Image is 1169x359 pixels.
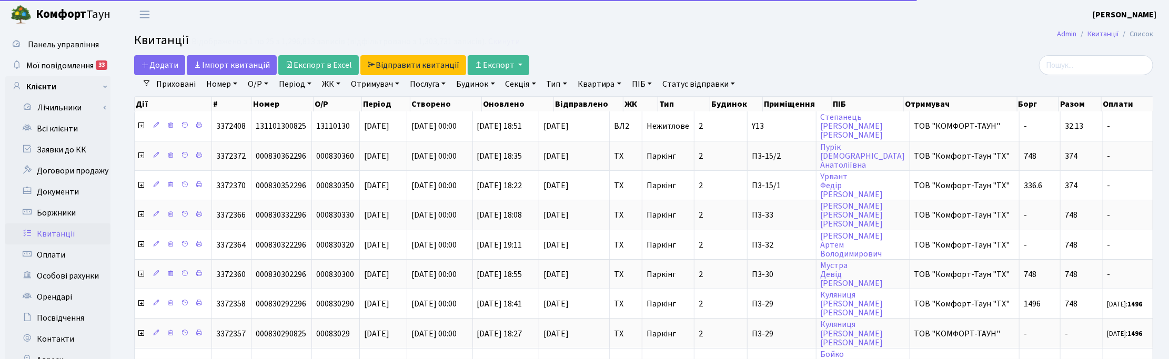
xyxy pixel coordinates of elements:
[614,122,638,130] span: ВЛ2
[141,59,178,71] span: Додати
[256,120,306,132] span: 131101300825
[614,211,638,219] span: ТХ
[468,55,529,75] button: Експорт
[192,37,486,47] div: Відображено з 1 по 25 з 1,296,813 записів (відфільтровано з 1,303,731 записів).
[752,152,812,160] span: П3-15/2
[316,298,354,310] span: 000830290
[573,75,626,93] a: Квартира
[1107,122,1148,130] span: -
[1118,28,1153,40] li: Список
[477,328,522,340] span: [DATE] 18:27
[5,160,110,181] a: Договори продажу
[316,150,354,162] span: 000830360
[628,75,656,93] a: ПІБ
[256,269,306,280] span: 000830302296
[5,329,110,350] a: Контакти
[821,230,883,260] a: [PERSON_NAME]АртемВолодимирович
[699,120,703,132] span: 2
[647,239,676,251] span: Паркінг
[364,298,389,310] span: [DATE]
[614,330,638,338] span: ТХ
[699,180,703,191] span: 2
[256,328,306,340] span: 000830290825
[1017,97,1060,111] th: Борг
[699,298,703,310] span: 2
[914,152,1015,160] span: ТОВ "Комфорт-Таун "ТХ"
[752,211,812,219] span: П3-33
[543,122,605,130] span: [DATE]
[914,122,1015,130] span: ТОВ "КОМФОРТ-ТАУН"
[216,298,246,310] span: 3372358
[1107,270,1148,279] span: -
[187,55,277,75] a: Iмпорт квитанцій
[821,111,883,141] a: Степанець[PERSON_NAME][PERSON_NAME]
[256,239,306,251] span: 000830322296
[501,75,540,93] a: Секція
[364,180,389,191] span: [DATE]
[134,55,185,75] a: Додати
[256,180,306,191] span: 000830352296
[5,223,110,244] a: Квитанції
[1065,120,1083,132] span: 32.13
[543,300,605,308] span: [DATE]
[647,328,676,340] span: Паркінг
[1024,328,1027,340] span: -
[914,241,1015,249] span: ТОВ "Комфорт-Таун "ТХ"
[914,211,1015,219] span: ТОВ "Комфорт-Таун "ТХ"
[1024,239,1027,251] span: -
[1093,8,1156,21] a: [PERSON_NAME]
[1087,28,1118,39] a: Квитанції
[452,75,499,93] a: Будинок
[5,76,110,97] a: Клієнти
[410,97,482,111] th: Створено
[216,150,246,162] span: 3372372
[1107,152,1148,160] span: -
[316,328,350,340] span: 00083029
[411,239,457,251] span: [DATE] 00:00
[347,75,404,93] a: Отримувач
[914,270,1015,279] span: ТОВ "Комфорт-Таун "ТХ"
[1107,329,1143,339] small: [DATE]:
[316,239,354,251] span: 000830320
[216,120,246,132] span: 3372408
[202,75,241,93] a: Номер
[1024,298,1041,310] span: 1496
[135,97,212,111] th: Дії
[360,55,466,75] a: Відправити квитанції
[216,209,246,221] span: 3372366
[710,97,763,111] th: Будинок
[411,298,457,310] span: [DATE] 00:00
[134,31,189,49] span: Квитанції
[477,209,522,221] span: [DATE] 18:08
[647,209,676,221] span: Паркінг
[1024,180,1042,191] span: 336.6
[275,75,316,93] a: Період
[411,269,457,280] span: [DATE] 00:00
[614,270,638,279] span: ТХ
[364,239,389,251] span: [DATE]
[96,60,107,70] div: 33
[212,97,252,111] th: #
[12,97,110,118] a: Лічильники
[914,300,1015,308] span: ТОВ "Комфорт-Таун "ТХ"
[647,298,676,310] span: Паркінг
[1128,300,1143,309] b: 1496
[5,244,110,265] a: Оплати
[11,4,32,25] img: logo.png
[5,202,110,223] a: Боржники
[1065,239,1077,251] span: 748
[1107,300,1143,309] small: [DATE]:
[1065,150,1077,162] span: 374
[614,152,638,160] span: ТХ
[658,97,710,111] th: Тип
[362,97,410,111] th: Період
[821,141,905,171] a: Пурік[DEMOGRAPHIC_DATA]Анатоліївна
[1024,269,1036,280] span: 748
[364,150,389,162] span: [DATE]
[278,55,359,75] a: Експорт в Excel
[614,241,638,249] span: ТХ
[411,150,457,162] span: [DATE] 00:00
[647,150,676,162] span: Паркінг
[1039,55,1153,75] input: Пошук...
[1102,97,1154,111] th: Оплати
